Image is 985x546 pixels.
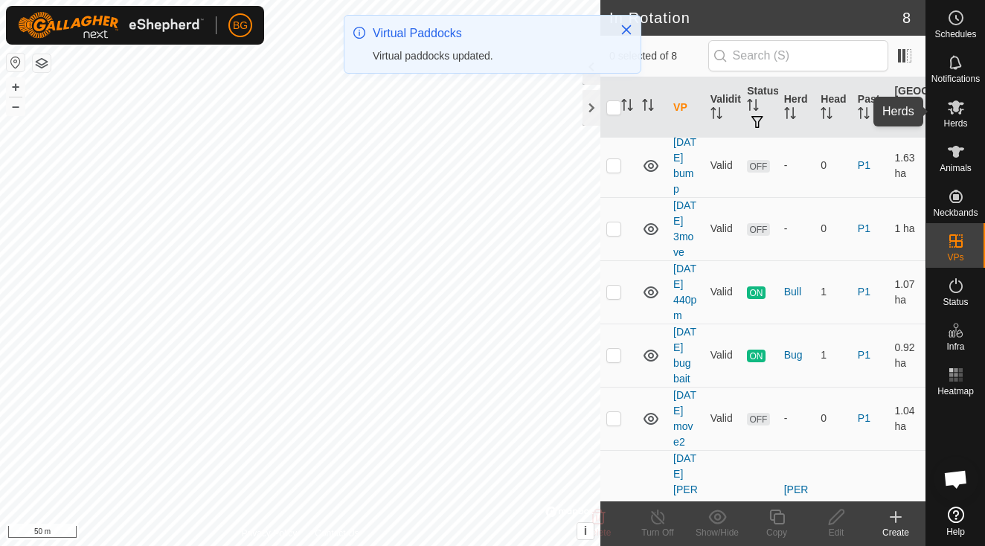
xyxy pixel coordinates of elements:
[888,260,925,324] td: 1.07 ha
[747,350,765,362] span: ON
[747,413,769,425] span: OFF
[315,527,359,540] a: Contact Us
[946,342,964,351] span: Infra
[815,260,852,324] td: 1
[778,77,815,138] th: Herd
[628,526,687,539] div: Turn Off
[7,78,25,96] button: +
[621,101,633,113] p-sorticon: Activate to sort
[667,77,705,138] th: VP
[943,298,968,306] span: Status
[673,199,696,258] a: [DATE] 3move
[926,501,985,542] a: Help
[888,77,925,138] th: [GEOGRAPHIC_DATA] Area
[902,7,911,29] span: 8
[705,387,742,450] td: Valid
[784,221,809,237] div: -
[858,159,870,171] a: P1
[784,284,809,300] div: Bull
[888,197,925,260] td: 1 ha
[888,324,925,387] td: 0.92 ha
[815,77,852,138] th: Head
[705,197,742,260] td: Valid
[947,253,963,262] span: VPs
[616,19,637,40] button: Close
[934,30,976,39] span: Schedules
[747,223,769,236] span: OFF
[784,347,809,363] div: Bug
[858,412,870,424] a: P1
[609,48,708,64] span: 0 selected of 8
[242,527,298,540] a: Privacy Policy
[33,54,51,72] button: Map Layers
[784,482,809,545] div: [PERSON_NAME]
[687,526,747,539] div: Show/Hide
[673,389,696,448] a: [DATE] move2
[815,197,852,260] td: 0
[7,97,25,115] button: –
[940,164,972,173] span: Animals
[747,101,759,113] p-sorticon: Activate to sort
[609,9,902,27] h2: In Rotation
[642,101,654,113] p-sorticon: Activate to sort
[673,263,696,321] a: [DATE] 440pm
[888,387,925,450] td: 1.04 ha
[7,54,25,71] button: Reset Map
[373,48,605,64] div: Virtual paddocks updated.
[784,411,809,426] div: -
[584,524,587,537] span: i
[806,526,866,539] div: Edit
[821,109,832,121] p-sorticon: Activate to sort
[710,109,722,121] p-sorticon: Activate to sort
[747,160,769,173] span: OFF
[858,109,870,121] p-sorticon: Activate to sort
[741,77,778,138] th: Status
[815,324,852,387] td: 1
[705,324,742,387] td: Valid
[784,158,809,173] div: -
[784,109,796,121] p-sorticon: Activate to sort
[888,134,925,197] td: 1.63 ha
[934,457,978,501] div: Open chat
[233,18,248,33] span: BG
[708,40,888,71] input: Search (S)
[894,117,906,129] p-sorticon: Activate to sort
[937,387,974,396] span: Heatmap
[673,136,696,195] a: [DATE] bump
[815,387,852,450] td: 0
[943,119,967,128] span: Herds
[705,77,742,138] th: Validity
[815,134,852,197] td: 0
[747,286,765,299] span: ON
[747,526,806,539] div: Copy
[858,286,870,298] a: P1
[673,326,696,385] a: [DATE] bug bait
[931,74,980,83] span: Notifications
[946,527,965,536] span: Help
[852,77,889,138] th: Pasture
[858,222,870,234] a: P1
[373,25,605,42] div: Virtual Paddocks
[866,526,925,539] div: Create
[705,134,742,197] td: Valid
[933,208,978,217] span: Neckbands
[858,349,870,361] a: P1
[577,523,594,539] button: i
[18,12,204,39] img: Gallagher Logo
[705,260,742,324] td: Valid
